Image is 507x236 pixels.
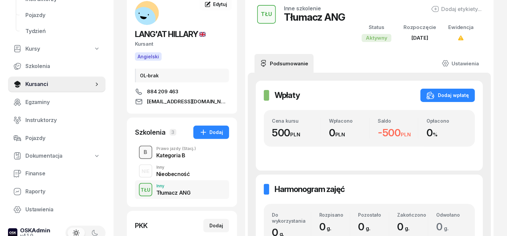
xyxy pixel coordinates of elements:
[319,212,350,218] div: Rozpisano
[362,23,391,32] div: Status
[8,58,106,74] a: Szkolenia
[8,41,106,57] a: Kursy
[427,91,469,99] div: Dodaj wpłatę
[358,221,389,233] div: 0
[135,143,229,162] button: BPrawo jazdy(Stacj.)Kategoria B
[411,35,428,41] span: [DATE]
[378,127,418,139] div: -500
[259,9,275,20] div: TŁU
[25,98,100,107] span: Egzaminy
[397,221,413,233] span: 0
[135,128,166,137] div: Szkolenia
[448,23,474,32] div: Ewidencja
[366,225,370,232] small: g.
[135,180,229,199] button: TŁUInnyTłumacz ANG
[8,112,106,128] a: Instruktorzy
[378,118,418,124] div: Saldo
[8,130,106,146] a: Pojazdy
[436,212,467,218] div: Odwołano
[20,228,50,233] div: OSKAdmin
[139,164,152,178] button: NIE
[284,6,321,11] div: Inne szkolenie
[147,88,178,96] span: 884 209 463
[170,129,176,136] span: 3
[8,148,106,164] a: Dokumentacja
[25,205,100,214] span: Ustawienia
[203,219,229,232] button: Dodaj
[147,98,229,106] span: [EMAIL_ADDRESS][DOMAIN_NAME]
[427,127,467,139] div: 0
[275,90,300,101] h2: Wpłaty
[358,212,389,218] div: Pozostało
[257,5,276,24] button: TŁU
[8,166,106,182] a: Finanse
[138,186,153,194] div: TŁU
[156,171,190,177] div: Nieobecność
[209,222,223,230] div: Dodaj
[329,127,369,139] div: 0
[135,221,148,230] div: PKK
[182,147,196,151] span: (Stacj.)
[327,225,332,232] small: g.
[397,212,428,218] div: Zakończono
[405,225,409,232] small: g.
[20,7,106,23] a: Pojazdy
[291,131,301,138] small: PLN
[319,221,335,233] span: 0
[199,128,223,136] div: Dodaj
[25,134,100,143] span: Pojazdy
[272,212,311,223] div: Do wykorzystania
[135,29,206,39] span: LANG'AT HILLARY
[8,202,106,218] a: Ustawienia
[25,11,100,20] span: Pojazdy
[8,184,106,200] a: Raporty
[156,190,191,195] div: Tłumacz ANG
[403,23,436,32] div: Rozpoczęcie
[193,126,229,139] button: Dodaj
[444,225,449,232] small: g.
[401,131,411,138] small: PLN
[135,88,229,96] a: 884 209 463
[156,184,191,188] div: Inny
[433,131,438,138] small: %
[437,54,484,73] a: Ustawienia
[156,147,196,151] div: Prawo jazdy
[362,34,391,42] div: Aktywny
[139,167,152,175] div: NIE
[335,131,345,138] small: PLN
[25,27,100,36] span: Tydzień
[20,23,106,39] a: Tydzień
[156,153,196,158] div: Kategoria B
[213,1,227,7] span: Edytuj
[25,116,100,125] span: Instruktorzy
[25,45,40,53] span: Kursy
[8,94,106,110] a: Egzaminy
[272,118,321,124] div: Cena kursu
[135,40,229,48] div: Kursant
[141,147,150,158] div: B
[329,118,369,124] div: Wpłacono
[8,76,106,92] a: Kursanci
[25,187,100,196] span: Raporty
[139,183,152,196] button: TŁU
[135,52,162,61] button: Angielski
[135,98,229,106] a: [EMAIL_ADDRESS][DOMAIN_NAME]
[135,162,229,180] button: NIEInnyNieobecność
[135,69,229,82] div: OL-brak
[25,152,62,160] span: Dokumentacja
[275,184,345,195] h2: Harmonogram zajęć
[25,62,100,71] span: Szkolenia
[420,89,475,102] button: Dodaj wpłatę
[156,165,190,169] div: Inny
[431,5,482,13] button: Dodaj etykiety...
[25,80,94,89] span: Kursanci
[25,169,100,178] span: Finanse
[284,11,345,23] div: Tłumacz ANG
[139,146,152,159] button: B
[427,118,467,124] div: Opłacono
[255,54,314,73] a: Podsumowanie
[436,221,452,233] span: 0
[272,127,321,139] div: 500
